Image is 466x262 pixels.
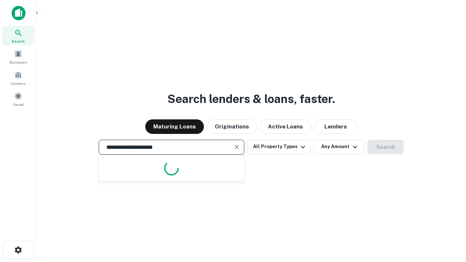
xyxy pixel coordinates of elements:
[12,6,25,20] img: capitalize-icon.png
[2,26,34,45] a: Search
[167,90,335,108] h3: Search lenders & loans, faster.
[232,142,242,152] button: Clear
[314,119,358,134] button: Lenders
[12,38,25,44] span: Search
[2,68,34,88] a: Contacts
[260,119,311,134] button: Active Loans
[2,89,34,109] a: Saved
[313,140,364,154] button: Any Amount
[207,119,257,134] button: Originations
[247,140,311,154] button: All Property Types
[2,47,34,67] a: Borrowers
[9,59,27,65] span: Borrowers
[13,102,24,107] span: Saved
[145,119,204,134] button: Maturing Loans
[11,80,25,86] span: Contacts
[430,204,466,239] iframe: Chat Widget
